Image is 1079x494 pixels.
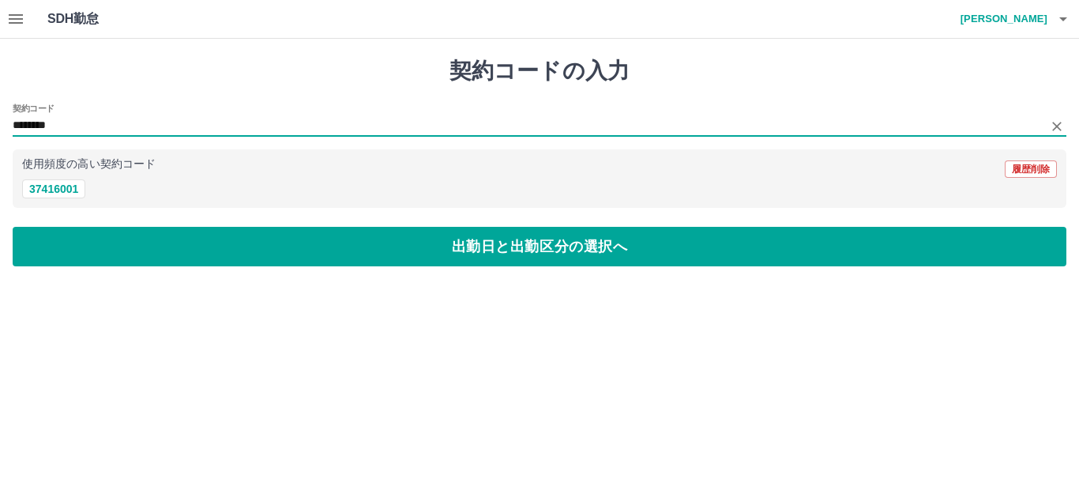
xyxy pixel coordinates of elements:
[13,227,1066,266] button: 出勤日と出勤区分の選択へ
[13,102,55,115] h2: 契約コード
[22,179,85,198] button: 37416001
[13,58,1066,85] h1: 契約コードの入力
[1005,160,1057,178] button: 履歴削除
[22,159,156,170] p: 使用頻度の高い契約コード
[1046,115,1068,138] button: Clear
